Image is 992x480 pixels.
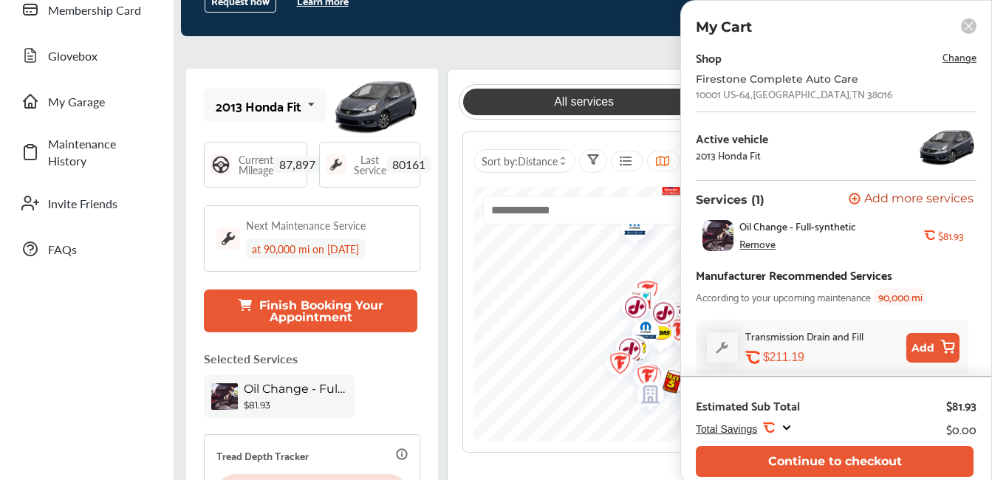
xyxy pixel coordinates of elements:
img: logo-take5.png [671,393,710,441]
img: logo-firestone.png [623,270,662,317]
div: Map marker [675,397,712,444]
div: Estimated Sub Total [696,398,800,413]
div: Map marker [623,270,660,317]
div: Map marker [626,373,663,419]
img: maintenance_logo [216,227,240,250]
div: Map marker [623,355,660,402]
span: Current Mileage [239,154,273,175]
div: Manufacturer Recommended Services [696,264,892,284]
img: oil-change-thumb.jpg [702,220,733,251]
div: Remove [739,238,776,250]
p: My Cart [696,18,752,35]
span: 80161 [386,157,431,173]
span: Maintenance History [48,135,151,169]
img: logo-mopar.png [610,207,649,249]
span: According to your upcoming maintenance [696,288,871,305]
p: Tread Depth Tracker [216,447,309,464]
a: Glovebox [13,36,159,75]
div: Map marker [668,365,705,411]
div: Transmission Drain and Fill [745,327,863,344]
div: Next Maintenance Service [246,218,366,233]
div: Map marker [610,207,647,249]
div: Map marker [621,311,658,353]
span: Add more services [864,193,974,207]
div: Firestone Complete Auto Care [696,73,932,85]
a: All services [463,89,705,115]
span: Sort by : [482,154,558,168]
div: Map marker [676,327,713,374]
span: Oil Change - Full-synthetic [739,220,856,232]
div: Map marker [595,342,632,388]
img: default_wrench_icon.d1a43860.svg [707,332,738,363]
span: Change [943,48,976,65]
a: Maintenance History [13,128,159,176]
div: Map marker [640,290,677,337]
canvas: Map [473,187,950,442]
a: Invite Friends [13,184,159,222]
img: logo-valvoline.png [617,279,656,326]
div: $81.93 [946,398,976,413]
div: Map marker [649,360,685,408]
img: mobile_8325_st0640_046.jpg [332,72,420,139]
button: Add more services [849,193,974,207]
a: My Garage [13,82,159,120]
img: logo-firestone.png [595,342,634,388]
span: FAQs [48,241,151,258]
div: Map marker [617,279,654,326]
img: logo-firestone.png [654,309,693,355]
b: $81.93 [244,400,270,411]
img: logo-jiffylube.png [611,286,650,332]
span: 87,897 [273,157,321,173]
div: Map marker [636,316,673,354]
img: logo-mopar.png [621,311,660,353]
div: Map marker [618,196,655,243]
div: Active vehicle [696,131,768,145]
span: Total Savings [696,423,757,435]
p: Selected Services [204,350,298,367]
div: 10001 US-64 , [GEOGRAPHIC_DATA] , TN 38016 [696,88,892,100]
img: logo-firestone.png [675,397,714,444]
div: Map marker [671,393,708,441]
b: $81.93 [938,230,963,241]
div: Map marker [626,354,663,400]
div: 2013 Honda Fit [216,98,301,113]
a: Add more services [849,193,976,207]
span: Last Service [354,154,386,175]
span: Glovebox [48,47,151,64]
a: FAQs [13,230,159,268]
div: Map marker [611,327,648,375]
span: 90,000 mi [874,288,927,305]
span: My Garage [48,93,151,110]
div: Map marker [676,329,713,377]
img: logo-valvoline.png [668,365,708,411]
img: maintenance_logo [326,154,346,175]
span: Oil Change - Full-synthetic [244,382,347,396]
img: logo-firestone.png [623,355,662,402]
button: Finish Booking Your Appointment [204,289,417,332]
img: logo-take5.png [611,327,650,375]
button: Add [906,333,959,363]
div: Map marker [654,309,691,355]
span: Membership Card [48,1,151,18]
div: Shop [696,47,722,67]
div: Map marker [616,200,653,244]
button: Continue to checkout [696,446,974,476]
img: 8325_st0640_046.jpg [917,124,976,168]
img: steering_logo [211,154,231,175]
img: logo-firestone.png [676,327,715,374]
img: logo-jiffylube.png [605,328,644,374]
div: Map marker [605,328,642,374]
img: logo-take5.png [676,329,715,377]
img: logo-jiffylube.png [626,354,665,400]
div: $211.19 [763,350,900,364]
div: 2013 Honda Fit [696,149,761,161]
div: Map marker [639,292,676,338]
span: Distance [518,154,558,168]
div: $0.00 [946,419,976,439]
div: Map marker [611,286,648,332]
p: Services (1) [696,193,764,207]
span: Invite Friends [48,195,151,212]
div: at 90,000 mi on [DATE] [246,239,365,259]
img: empty_shop_logo.394c5474.svg [626,373,665,419]
img: oil-change-thumb.jpg [211,383,238,410]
